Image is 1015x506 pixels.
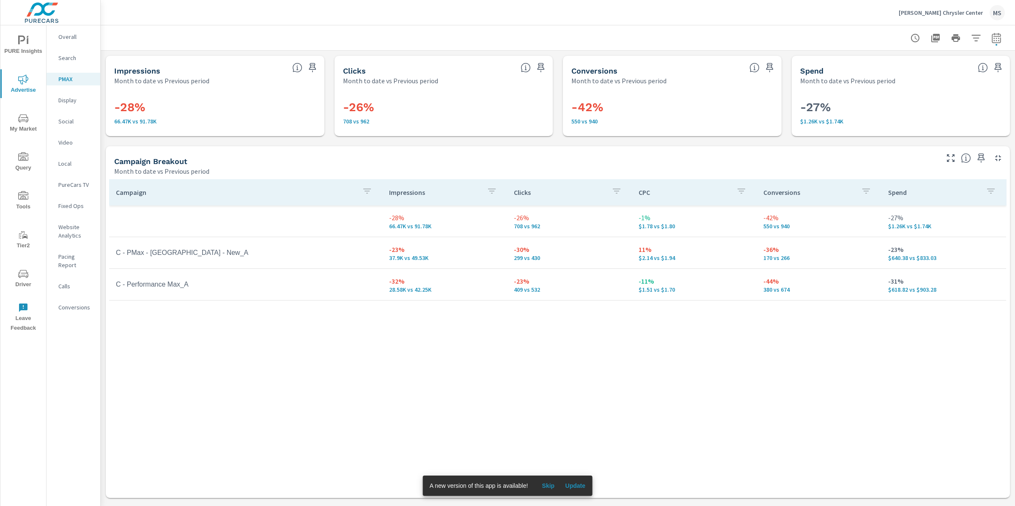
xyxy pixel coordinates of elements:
[430,482,528,489] span: A new version of this app is available!
[343,66,366,75] h5: Clicks
[47,157,100,170] div: Local
[114,118,316,125] p: 66,474 vs 91,781
[58,303,93,312] p: Conversions
[763,244,875,254] p: -36%
[888,188,979,197] p: Spend
[899,9,983,16] p: [PERSON_NAME] Chrysler Center
[3,113,44,134] span: My Market
[58,159,93,168] p: Local
[991,151,1005,165] button: Minimize Widget
[514,276,625,286] p: -23%
[888,213,999,223] p: -27%
[114,66,160,75] h5: Impressions
[3,36,44,56] span: PURE Insights
[47,250,100,271] div: Pacing Report
[763,188,854,197] p: Conversions
[343,118,545,125] p: 708 vs 962
[800,66,823,75] h5: Spend
[58,282,93,290] p: Calls
[47,73,100,85] div: PMAX
[3,152,44,173] span: Query
[565,482,585,490] span: Update
[47,178,100,191] div: PureCars TV
[3,230,44,251] span: Tier2
[389,286,500,293] p: 28,578 vs 42,248
[47,94,100,107] div: Display
[639,188,730,197] p: CPC
[988,30,1005,46] button: Select Date Range
[389,276,500,286] p: -32%
[114,100,316,115] h3: -28%
[3,191,44,212] span: Tools
[114,166,209,176] p: Month to date vs Previous period
[571,100,773,115] h3: -42%
[888,276,999,286] p: -31%
[47,200,100,212] div: Fixed Ops
[535,479,562,492] button: Skip
[888,286,999,293] p: $618.82 vs $903.28
[514,286,625,293] p: 409 vs 532
[514,213,625,223] p: -26%
[116,188,355,197] p: Campaign
[888,223,999,230] p: $1,259.19 vs $1,736.31
[749,63,760,73] span: Total Conversions include Actions, Leads and Unmapped.
[47,30,100,43] div: Overall
[990,5,1005,20] div: MS
[47,115,100,128] div: Social
[571,118,773,125] p: 550 vs 940
[961,153,971,163] span: This is a summary of PMAX performance results by campaign. Each column can be sorted.
[58,117,93,126] p: Social
[389,188,480,197] p: Impressions
[292,63,302,73] span: The number of times an ad was shown on your behalf.
[763,254,875,261] p: 170 vs 266
[58,202,93,210] p: Fixed Ops
[888,254,999,261] p: $640.38 vs $833.03
[639,276,750,286] p: -11%
[58,252,93,269] p: Pacing Report
[343,100,545,115] h3: -26%
[763,223,875,230] p: 550 vs 940
[888,244,999,254] p: -23%
[58,75,93,83] p: PMAX
[521,63,531,73] span: The number of times an ad was clicked by a consumer.
[571,66,617,75] h5: Conversions
[47,280,100,293] div: Calls
[763,61,776,74] span: Save this to your personalized report
[47,136,100,149] div: Video
[538,482,558,490] span: Skip
[58,96,93,104] p: Display
[114,157,187,166] h5: Campaign Breakout
[389,254,500,261] p: 37,896 vs 49,533
[991,61,1005,74] span: Save this to your personalized report
[343,76,438,86] p: Month to date vs Previous period
[639,244,750,254] p: 11%
[968,30,985,46] button: Apply Filters
[109,274,382,295] td: C - Performance Max_A
[114,76,209,86] p: Month to date vs Previous period
[974,151,988,165] span: Save this to your personalized report
[3,74,44,95] span: Advertise
[47,221,100,242] div: Website Analytics
[47,301,100,314] div: Conversions
[514,188,605,197] p: Clicks
[639,223,750,230] p: $1.78 vs $1.80
[639,213,750,223] p: -1%
[58,33,93,41] p: Overall
[514,254,625,261] p: 299 vs 430
[562,479,589,492] button: Update
[800,118,1002,125] p: $1,259 vs $1,736
[800,100,1002,115] h3: -27%
[763,286,875,293] p: 380 vs 674
[639,254,750,261] p: $2.14 vs $1.94
[978,63,988,73] span: The amount of money spent on advertising during the period.
[944,151,957,165] button: Make Fullscreen
[514,244,625,254] p: -30%
[3,269,44,290] span: Driver
[927,30,944,46] button: "Export Report to PDF"
[47,52,100,64] div: Search
[389,213,500,223] p: -28%
[0,25,46,336] div: nav menu
[514,223,625,230] p: 708 vs 962
[109,242,382,263] td: C - PMax - [GEOGRAPHIC_DATA] - New_A
[763,213,875,223] p: -42%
